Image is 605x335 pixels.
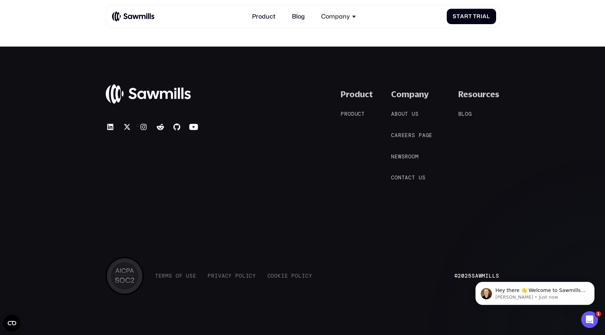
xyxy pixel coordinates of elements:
span: S [453,13,457,20]
span: k [278,273,281,279]
a: StartTrial [447,9,496,24]
span: y [228,273,232,279]
span: e [402,132,405,138]
span: e [159,273,162,279]
a: Newsroom [391,153,426,161]
span: a [460,13,464,20]
div: Company [321,13,350,20]
span: o [398,111,402,117]
span: v [218,273,222,279]
a: Product [341,111,372,118]
span: t [457,13,460,20]
span: l [298,273,302,279]
span: g [468,111,472,117]
div: Resources [458,89,499,99]
span: t [402,174,405,181]
span: u [355,111,358,117]
a: Contactus [391,174,433,182]
span: A [391,111,395,117]
span: r [344,111,348,117]
span: y [309,273,312,279]
span: C [391,174,395,181]
span: t [361,111,365,117]
span: T [473,13,477,20]
div: Company [317,8,360,25]
span: P [235,273,239,279]
iframe: Intercom live chat [581,311,598,328]
span: e [285,273,288,279]
span: r [464,13,468,20]
a: Blog [458,111,480,118]
span: a [405,174,408,181]
span: o [348,111,351,117]
span: P [341,111,344,117]
span: t [412,174,415,181]
span: u [402,111,405,117]
span: e [429,132,432,138]
span: e [395,154,398,160]
span: B [458,111,462,117]
a: TermsofUse [155,273,196,279]
button: Open CMP widget [4,315,20,332]
span: o [176,273,179,279]
span: m [165,273,169,279]
span: l [487,13,490,20]
span: r [408,132,412,138]
span: 2025 [458,272,471,279]
span: m [415,154,419,160]
span: i [215,273,218,279]
iframe: Intercom notifications message [465,267,605,316]
span: i [302,273,305,279]
span: o [465,111,468,117]
span: 1 [596,311,601,317]
span: s [189,273,193,279]
span: o [295,273,298,279]
span: a [222,273,225,279]
span: P [208,273,211,279]
span: c [249,273,252,279]
span: a [422,132,426,138]
span: r [477,13,481,20]
span: o [239,273,242,279]
span: r [211,273,215,279]
span: P [291,273,295,279]
span: U [186,273,189,279]
span: g [426,132,429,138]
span: y [252,273,256,279]
span: s [415,111,419,117]
div: © Sawmills [454,273,499,279]
a: CookiePolicy [267,273,312,279]
a: Blog [287,8,309,25]
span: n [398,174,402,181]
span: C [267,273,271,279]
span: o [271,273,274,279]
span: i [281,273,285,279]
span: N [391,154,395,160]
span: i [481,13,482,20]
span: w [398,154,402,160]
span: a [395,132,398,138]
a: PrivacyPolicy [208,273,256,279]
span: u [419,174,422,181]
span: b [395,111,398,117]
span: i [246,273,249,279]
span: o [395,174,398,181]
span: e [193,273,196,279]
span: c [225,273,229,279]
a: Aboutus [391,111,426,118]
span: r [398,132,402,138]
span: s [402,154,405,160]
span: t [405,111,408,117]
span: o [408,154,412,160]
span: e [405,132,408,138]
span: T [155,273,159,279]
span: u [412,111,415,117]
span: d [351,111,355,117]
span: l [242,273,246,279]
div: Product [341,89,373,99]
span: o [274,273,278,279]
